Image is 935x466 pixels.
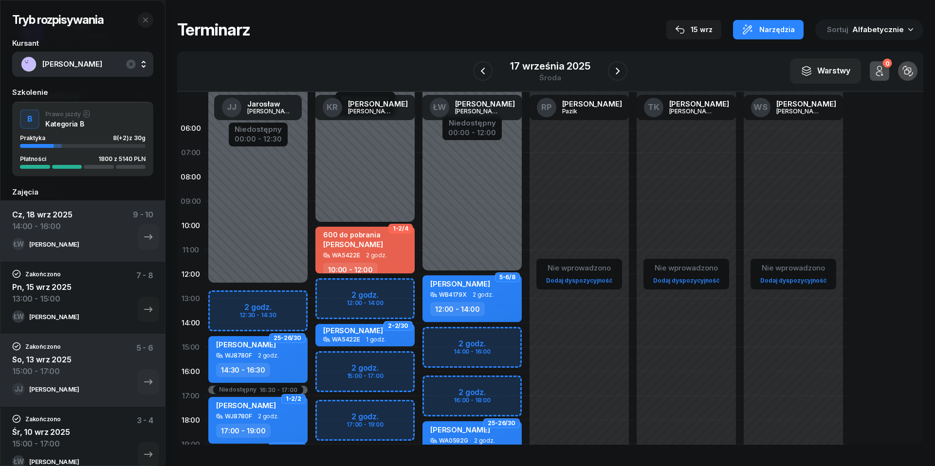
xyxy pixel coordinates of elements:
div: 00:00 - 12:30 [235,133,282,143]
div: [PERSON_NAME] [348,100,408,108]
div: [PERSON_NAME] [348,108,395,114]
a: Dodaj dyspozycyjność [542,275,616,286]
div: 14:00 - 16:00 [12,220,73,232]
button: Narzędzia [733,20,804,39]
span: RP [541,103,552,111]
div: 00:00 - 12:00 [448,126,496,137]
div: WB4179X [439,291,467,298]
span: [PERSON_NAME] [42,58,145,71]
a: Dodaj dyspozycyjność [649,275,723,286]
div: Zakończono [12,342,60,351]
div: 15:00 - 17:00 [12,438,70,449]
div: 14:30 - 16:30 [216,363,270,377]
div: 7 - 8 [136,269,153,310]
div: [PERSON_NAME] [247,108,294,114]
div: [PERSON_NAME] [455,108,502,114]
div: Śr, 10 wrz 2025 [12,414,70,438]
div: WJ8780F [225,413,252,419]
div: 15 wrz [675,24,713,36]
span: [PERSON_NAME] [323,326,383,335]
div: WA0592G [439,437,468,444]
div: 10:00 - 12:00 [323,263,378,277]
span: WS [753,103,768,111]
div: 07:00 [177,141,204,165]
div: [PERSON_NAME] [29,386,79,393]
div: 18:00 [177,408,204,432]
div: [PERSON_NAME] [29,459,79,465]
span: 25-26/30 [488,422,515,424]
div: Płatności [20,156,52,162]
button: 0 [870,61,889,81]
div: 15:00 - 17:00 [12,365,72,377]
span: 2 godz. [366,252,387,259]
div: 15:00 [177,335,204,359]
a: JJJarosław[PERSON_NAME] [214,95,302,120]
div: [PERSON_NAME] [29,314,79,320]
span: ŁW [13,313,24,320]
div: [PERSON_NAME] [669,108,716,114]
span: ŁW [13,241,24,248]
div: [PERSON_NAME] [455,100,515,108]
div: Zakończono [12,269,60,278]
div: 17:00 [177,384,204,408]
div: 12:00 - 14:00 [430,302,485,316]
button: Warstwy [790,58,861,84]
div: 13:00 - 15:00 [12,293,72,305]
div: 16:00 [177,359,204,384]
div: 10:00 [177,214,204,238]
span: 2-2/30 [388,325,408,327]
div: Jarosław [247,100,294,108]
span: [PERSON_NAME] [216,401,276,410]
span: ŁW [13,458,24,465]
a: ŁW[PERSON_NAME][PERSON_NAME] [422,95,523,120]
div: [PERSON_NAME] [776,108,823,114]
div: Nie wprowadzono [649,262,723,274]
span: 2 godz. [474,437,495,444]
div: 0 [882,59,892,68]
div: Nie wprowadzono [542,262,616,274]
span: [PERSON_NAME] [430,425,490,434]
span: TK [648,103,660,111]
div: 14:00 [177,311,204,335]
div: 9 - 10 [133,209,153,238]
div: 600 do pobrania [323,231,383,239]
div: So, 13 wrz 2025 [12,342,72,365]
span: 2 godz. [258,352,279,359]
div: WA5422E [332,252,360,258]
a: TK[PERSON_NAME][PERSON_NAME] [636,95,737,120]
div: Pazik [562,108,609,114]
button: Niedostępny16:30 - 17:00 [219,387,297,393]
div: 12:00 [177,262,204,287]
div: [PERSON_NAME] [29,241,79,248]
span: Sortuj [827,23,850,36]
span: [PERSON_NAME] [323,240,383,249]
span: Alfabetycznie [852,25,904,34]
div: [PERSON_NAME] [562,100,622,108]
div: Nie wprowadzono [756,262,830,274]
h2: Tryb rozpisywania [12,12,104,28]
span: 5-6/8 [499,276,515,278]
div: [PERSON_NAME] [776,100,836,108]
div: 16:30 - 17:00 [259,387,297,393]
div: Niedostępny [219,387,257,393]
a: WS[PERSON_NAME][PERSON_NAME] [743,95,844,120]
div: 5 - 6 [136,342,153,383]
span: 2 godz. [473,291,494,298]
div: Pn, 15 wrz 2025 [12,269,72,293]
div: Cz, 18 wrz 2025 [12,209,73,220]
a: Dodaj dyspozycyjność [756,275,830,286]
div: 08:00 [177,165,204,189]
span: JJ [227,103,237,111]
div: WJ8780F [225,352,252,358]
span: 1 godz. [366,336,386,343]
div: Warstwy [801,65,850,77]
div: 09:00 [177,189,204,214]
div: Zakończono [12,414,60,423]
span: (+2) [117,134,129,142]
button: 15 wrz [666,20,721,39]
div: 06:00 [177,116,204,141]
div: Niedostępny [235,125,282,133]
button: Niedostępny00:00 - 12:00 [448,117,496,139]
div: 17 września 2025 [510,61,590,71]
button: Nie wprowadzonoDodaj dyspozycyjność [649,260,723,288]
